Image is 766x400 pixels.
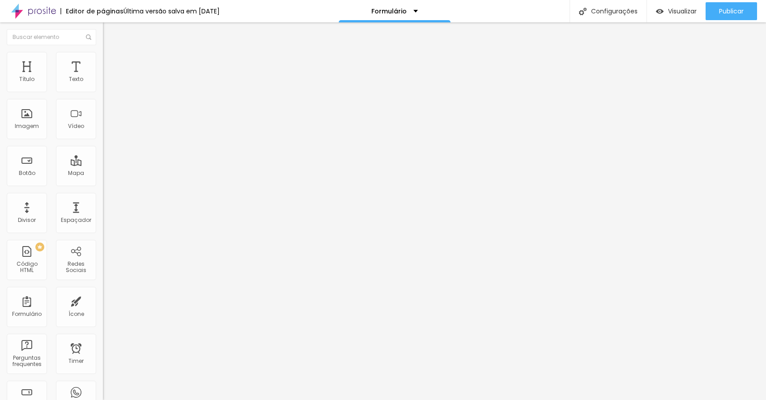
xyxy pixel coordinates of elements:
div: Perguntas frequentes [9,355,44,368]
div: Redes Sociais [58,261,94,274]
img: view-1.svg [656,8,664,15]
button: Visualizar [647,2,706,20]
div: Mapa [68,170,84,176]
div: Timer [68,358,84,364]
button: Publicar [706,2,757,20]
div: Divisor [18,217,36,223]
div: Ícone [68,311,84,317]
p: Formulário [371,8,407,14]
img: Icone [86,34,91,40]
img: Icone [579,8,587,15]
div: Código HTML [9,261,44,274]
div: Título [19,76,34,82]
div: Espaçador [61,217,91,223]
div: Formulário [12,311,42,317]
div: Editor de páginas [60,8,123,14]
div: Imagem [15,123,39,129]
span: Visualizar [668,8,697,15]
iframe: Editor [103,22,766,400]
span: Publicar [719,8,744,15]
div: Texto [69,76,83,82]
input: Buscar elemento [7,29,96,45]
div: Botão [19,170,35,176]
div: Vídeo [68,123,84,129]
div: Última versão salva em [DATE] [123,8,220,14]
